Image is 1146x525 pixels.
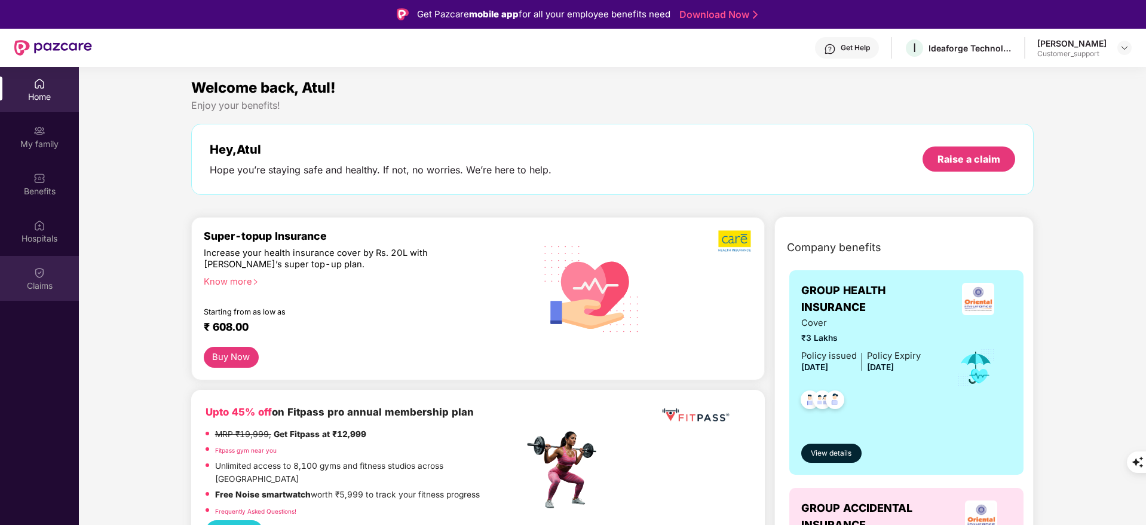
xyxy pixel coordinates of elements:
span: Company benefits [787,239,881,256]
a: Fitpass gym near you [215,447,277,454]
span: ₹3 Lakhs [801,332,921,345]
del: MRP ₹19,999, [215,429,271,439]
img: svg+xml;base64,PHN2ZyB3aWR0aD0iMjAiIGhlaWdodD0iMjAiIHZpZXdCb3g9IjAgMCAyMCAyMCIgZmlsbD0ibm9uZSIgeG... [33,125,45,137]
span: View details [811,448,851,459]
p: worth ₹5,999 to track your fitness progress [215,489,480,502]
div: Policy issued [801,349,857,363]
div: [PERSON_NAME] [1037,38,1107,49]
div: Policy Expiry [867,349,921,363]
strong: mobile app [469,8,519,20]
img: svg+xml;base64,PHN2ZyBpZD0iSGVscC0zMngzMiIgeG1sbnM9Imh0dHA6Ly93d3cudzMub3JnLzIwMDAvc3ZnIiB3aWR0aD... [824,43,836,55]
img: New Pazcare Logo [14,40,92,56]
button: View details [801,444,862,463]
b: Upto 45% off [206,406,272,418]
strong: Free Noise smartwatch [215,490,311,499]
img: fppp.png [660,404,731,426]
div: Raise a claim [937,152,1000,166]
img: svg+xml;base64,PHN2ZyB4bWxucz0iaHR0cDovL3d3dy53My5vcmcvMjAwMC9zdmciIHdpZHRoPSI0OC45NDMiIGhlaWdodD... [820,387,850,416]
div: Enjoy your benefits! [191,99,1034,112]
img: svg+xml;base64,PHN2ZyB4bWxucz0iaHR0cDovL3d3dy53My5vcmcvMjAwMC9zdmciIHhtbG5zOnhsaW5rPSJodHRwOi8vd3... [535,230,649,346]
span: Welcome back, Atul! [191,79,336,96]
div: Hey, Atul [210,142,551,157]
p: Unlimited access to 8,100 gyms and fitness studios across [GEOGRAPHIC_DATA] [215,460,523,486]
img: svg+xml;base64,PHN2ZyB4bWxucz0iaHR0cDovL3d3dy53My5vcmcvMjAwMC9zdmciIHdpZHRoPSI0OC45NDMiIGhlaWdodD... [795,387,825,416]
a: Frequently Asked Questions! [215,508,296,515]
span: [DATE] [801,362,828,372]
img: svg+xml;base64,PHN2ZyBpZD0iSG9zcGl0YWxzIiB4bWxucz0iaHR0cDovL3d3dy53My5vcmcvMjAwMC9zdmciIHdpZHRoPS... [33,219,45,231]
img: icon [957,348,995,387]
img: svg+xml;base64,PHN2ZyBpZD0iRHJvcGRvd24tMzJ4MzIiIHhtbG5zPSJodHRwOi8vd3d3LnczLm9yZy8yMDAwL3N2ZyIgd2... [1120,43,1129,53]
img: svg+xml;base64,PHN2ZyBpZD0iQ2xhaW0iIHhtbG5zPSJodHRwOi8vd3d3LnczLm9yZy8yMDAwL3N2ZyIgd2lkdGg9IjIwIi... [33,267,45,279]
b: on Fitpass pro annual membership plan [206,406,474,418]
div: Get Help [841,43,870,53]
img: svg+xml;base64,PHN2ZyB4bWxucz0iaHR0cDovL3d3dy53My5vcmcvMjAwMC9zdmciIHdpZHRoPSI0OC45MTUiIGhlaWdodD... [808,387,837,416]
a: Download Now [679,8,754,21]
button: Buy Now [204,347,259,368]
div: Customer_support [1037,49,1107,59]
span: right [252,279,259,285]
div: Know more [204,276,517,285]
div: Hope you’re staying safe and healthy. If not, no worries. We’re here to help. [210,164,551,176]
img: Stroke [753,8,758,21]
span: Cover [801,316,921,330]
div: ₹ 608.00 [204,321,512,335]
div: Get Pazcare for all your employee benefits need [417,7,670,22]
span: GROUP HEALTH INSURANCE [801,282,944,316]
span: I [913,41,916,55]
div: Super-topup Insurance [204,230,524,242]
img: svg+xml;base64,PHN2ZyBpZD0iQmVuZWZpdHMiIHhtbG5zPSJodHRwOi8vd3d3LnczLm9yZy8yMDAwL3N2ZyIgd2lkdGg9Ij... [33,172,45,184]
strong: Get Fitpass at ₹12,999 [274,429,366,439]
img: Logo [397,8,409,20]
img: b5dec4f62d2307b9de63beb79f102df3.png [718,230,752,252]
div: Increase your health insurance cover by Rs. 20L with [PERSON_NAME]’s super top-up plan. [204,248,472,271]
img: insurerLogo [962,283,994,315]
span: [DATE] [867,362,894,372]
div: Ideaforge Technology Ltd [929,42,1012,54]
img: svg+xml;base64,PHN2ZyBpZD0iSG9tZSIgeG1sbnM9Imh0dHA6Ly93d3cudzMub3JnLzIwMDAvc3ZnIiB3aWR0aD0iMjAiIG... [33,78,45,90]
div: Starting from as low as [204,307,473,316]
img: fpp.png [523,428,607,512]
